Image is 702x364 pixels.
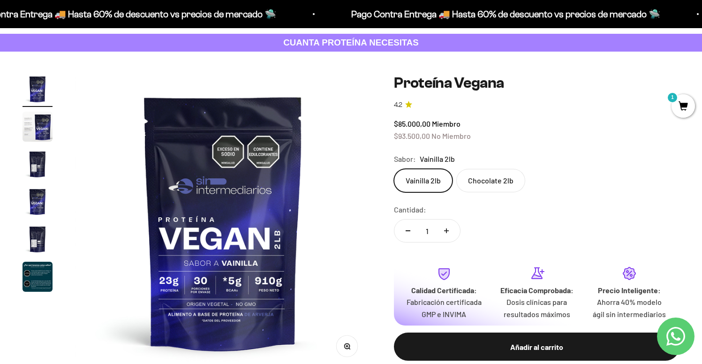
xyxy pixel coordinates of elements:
img: Proteína Vegana [23,74,53,104]
button: Añadir al carrito [394,333,679,361]
span: Miembro [432,119,460,128]
button: Ir al artículo 5 [23,224,53,257]
button: Aumentar cantidad [433,220,460,242]
img: Proteína Vegana [23,187,53,217]
mark: 1 [667,92,678,103]
strong: Eficacia Comprobada: [500,286,574,295]
button: Ir al artículo 2 [23,112,53,144]
span: 4.2 [394,100,402,110]
button: Ir al artículo 4 [23,187,53,220]
strong: Precio Inteligente: [598,286,661,295]
p: Pago Contra Entrega 🚚 Hasta 60% de descuento vs precios de mercado 🛸 [347,7,656,22]
p: Ahorra 40% modelo ágil sin intermediarios [590,296,668,320]
button: Ir al artículo 1 [23,74,53,107]
img: Proteína Vegana [23,262,53,292]
p: Dosis clínicas para resultados máximos [498,296,576,320]
span: Vainilla 2lb [420,153,455,165]
span: $93.500,00 [394,131,430,140]
div: Añadir al carrito [413,341,661,353]
img: Proteína Vegana [23,112,53,142]
strong: Calidad Certificada: [411,286,477,295]
img: Proteína Vegana [23,224,53,254]
span: $85.000,00 [394,119,430,128]
p: Fabricación certificada GMP e INVIMA [405,296,483,320]
button: Reducir cantidad [394,220,422,242]
a: 4.24.2 de 5.0 estrellas [394,100,679,110]
a: 1 [672,102,695,112]
strong: CUANTA PROTEÍNA NECESITAS [283,38,419,47]
img: Proteína Vegana [23,149,53,179]
legend: Sabor: [394,153,416,165]
h1: Proteína Vegana [394,74,679,92]
button: Ir al artículo 6 [23,262,53,295]
button: Ir al artículo 3 [23,149,53,182]
label: Cantidad: [394,204,426,216]
span: No Miembro [431,131,471,140]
